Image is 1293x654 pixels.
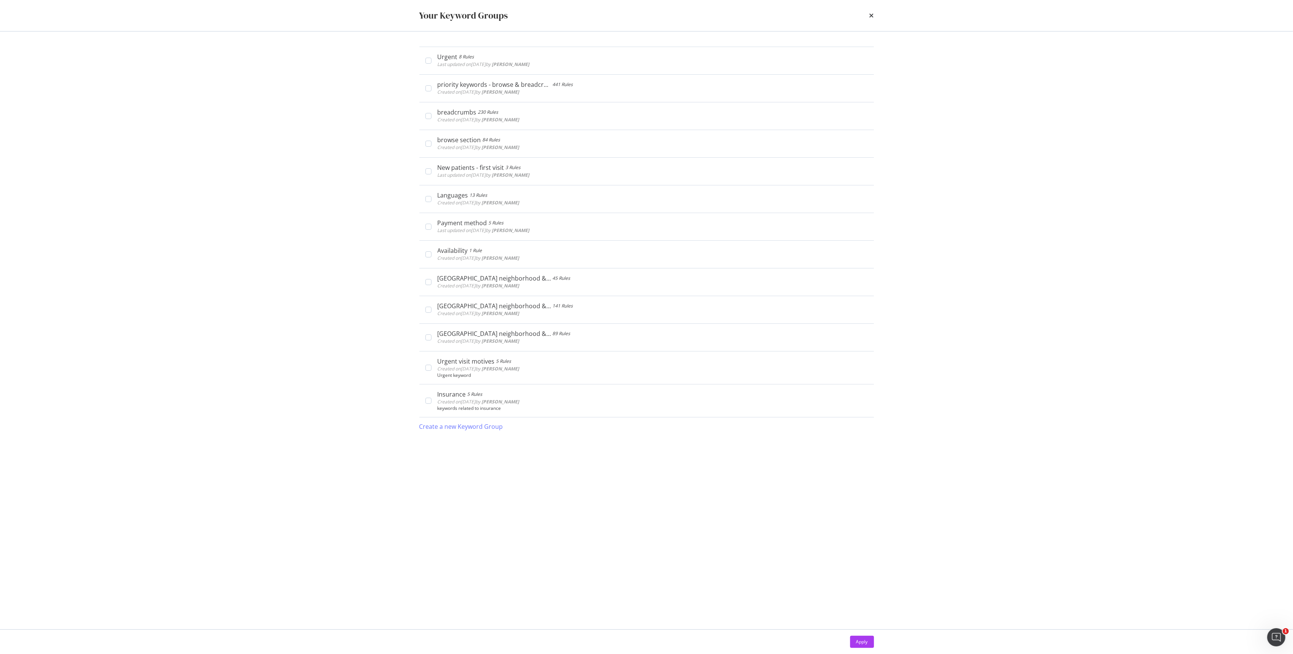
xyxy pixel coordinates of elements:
div: 84 Rules [483,136,500,144]
div: Urgent keyword [438,373,868,378]
span: Created on [DATE] by [438,398,519,405]
b: [PERSON_NAME] [482,310,519,317]
span: Created on [DATE] by [438,199,519,206]
b: [PERSON_NAME] [482,199,519,206]
span: Created on [DATE] by [438,338,519,344]
span: Last updated on [DATE] by [438,61,530,67]
b: [PERSON_NAME] [492,61,530,67]
b: [PERSON_NAME] [482,365,519,372]
div: Your Keyword Groups [419,9,508,22]
div: breadcrumbs [438,108,477,116]
div: 13 Rules [470,191,488,199]
div: New patients - first visit [438,164,504,171]
div: Availability [438,247,468,254]
div: Create a new Keyword Group [419,422,503,431]
b: [PERSON_NAME] [482,282,519,289]
div: 5 Rules [467,391,483,398]
b: [PERSON_NAME] [492,172,530,178]
b: [PERSON_NAME] [482,89,519,95]
span: Last updated on [DATE] by [438,172,530,178]
div: Urgent visit motives [438,358,495,365]
div: keywords related to insurance [438,406,868,411]
button: Create a new Keyword Group [419,417,503,436]
b: [PERSON_NAME] [482,338,519,344]
div: 89 Rules [553,330,571,337]
b: [PERSON_NAME] [482,144,519,151]
div: Apply [856,638,868,645]
div: 441 Rules [553,81,573,88]
span: Last updated on [DATE] by [438,227,530,234]
div: 8 Rules [459,53,474,61]
div: [GEOGRAPHIC_DATA] neighborhood & Indirizzi [438,330,551,337]
div: Insurance [438,391,466,398]
div: 230 Rules [478,108,499,116]
div: Payment method [438,219,487,227]
div: browse section [438,136,481,144]
div: 141 Rules [553,302,573,310]
span: Created on [DATE] by [438,282,519,289]
div: 45 Rules [553,274,571,282]
span: Created on [DATE] by [438,89,519,95]
div: 1 Rule [469,247,482,254]
b: [PERSON_NAME] [492,227,530,234]
span: Created on [DATE] by [438,365,519,372]
b: [PERSON_NAME] [482,116,519,123]
div: Languages [438,191,468,199]
div: [GEOGRAPHIC_DATA] neighborhood & Indirizzi [438,302,551,310]
span: Created on [DATE] by [438,116,519,123]
span: Created on [DATE] by [438,310,519,317]
button: Apply [850,636,874,648]
iframe: Intercom live chat [1267,628,1285,646]
span: 1 [1283,628,1289,634]
div: 5 Rules [496,358,511,365]
b: [PERSON_NAME] [482,398,519,405]
div: priority keywords - browse & breadcrumbs excl. [438,81,551,88]
b: [PERSON_NAME] [482,255,519,261]
span: Created on [DATE] by [438,255,519,261]
div: [GEOGRAPHIC_DATA] neighborhood & indizzi [438,274,551,282]
span: Created on [DATE] by [438,144,519,151]
div: 5 Rules [489,219,504,227]
div: 3 Rules [506,164,521,171]
div: times [869,9,874,22]
div: Urgent [438,53,458,61]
